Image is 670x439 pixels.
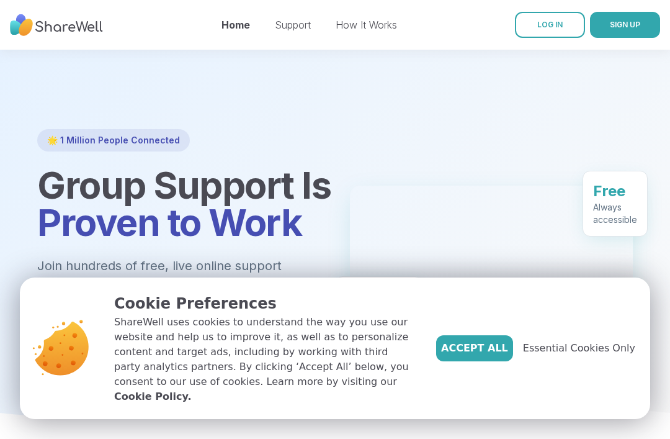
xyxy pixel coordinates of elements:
[336,19,397,31] a: How It Works
[37,129,190,152] div: 🌟 1 Million People Connected
[114,389,191,404] a: Cookie Policy.
[610,20,640,29] span: SIGN UP
[436,335,513,361] button: Accept All
[515,12,585,38] a: LOG IN
[593,176,637,196] div: Free
[114,292,416,315] p: Cookie Preferences
[114,315,416,404] p: ShareWell uses cookies to understand the way you use our website and help us to improve it, as we...
[221,19,250,31] a: Home
[593,196,637,220] div: Always accessible
[37,256,320,296] p: Join hundreds of free, live online support groups each week.
[37,166,320,241] h1: Group Support Is
[441,341,508,356] span: Accept All
[10,8,103,42] img: ShareWell Nav Logo
[523,341,635,356] span: Essential Cookies Only
[590,12,660,38] button: SIGN UP
[537,20,563,29] span: LOG IN
[37,200,301,245] span: Proven to Work
[275,19,311,31] a: Support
